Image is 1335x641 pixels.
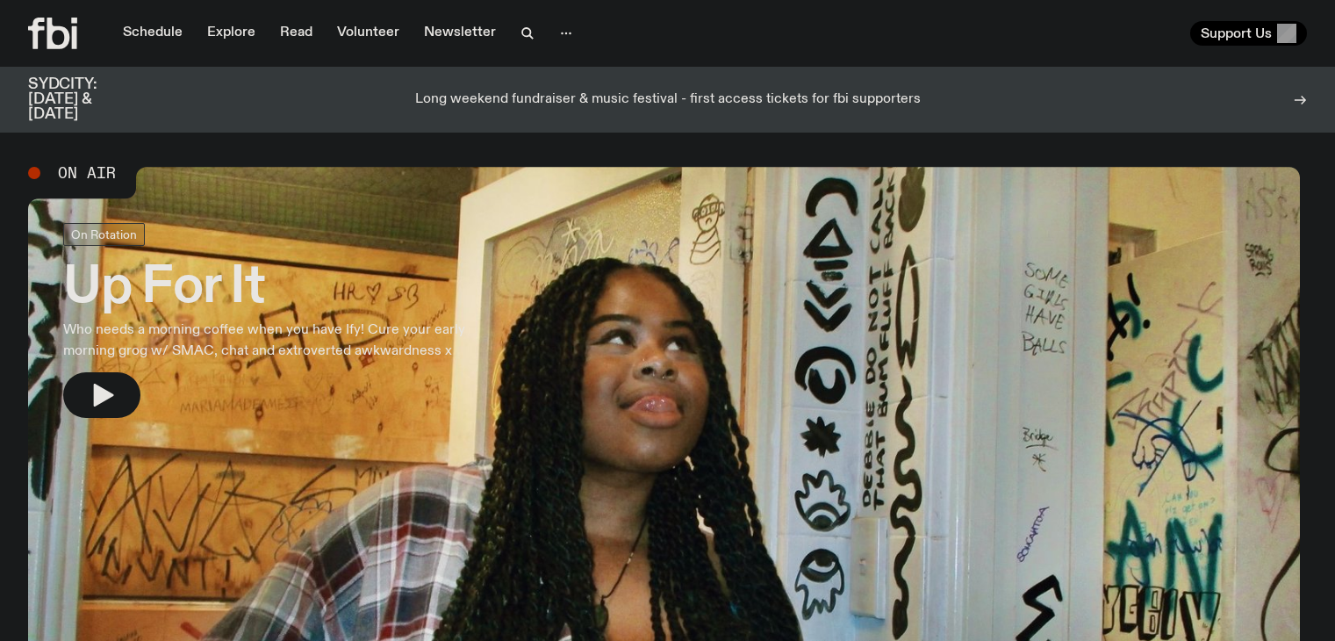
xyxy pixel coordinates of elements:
[413,21,506,46] a: Newsletter
[63,223,145,246] a: On Rotation
[63,223,513,418] a: Up For ItWho needs a morning coffee when you have Ify! Cure your early morning grog w/ SMAC, chat...
[1201,25,1272,41] span: Support Us
[28,77,140,122] h3: SYDCITY: [DATE] & [DATE]
[1190,21,1307,46] button: Support Us
[63,263,513,313] h3: Up For It
[58,165,116,181] span: On Air
[327,21,410,46] a: Volunteer
[415,92,921,108] p: Long weekend fundraiser & music festival - first access tickets for fbi supporters
[197,21,266,46] a: Explore
[112,21,193,46] a: Schedule
[269,21,323,46] a: Read
[71,227,137,241] span: On Rotation
[63,320,513,362] p: Who needs a morning coffee when you have Ify! Cure your early morning grog w/ SMAC, chat and extr...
